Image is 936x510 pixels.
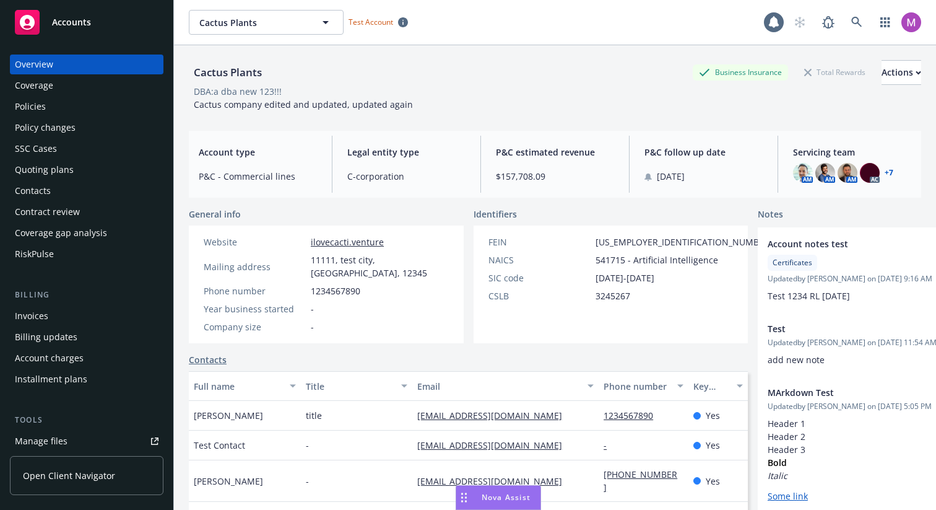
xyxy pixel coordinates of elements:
[488,253,591,266] div: NAICS
[838,163,857,183] img: photo
[417,475,572,487] a: [EMAIL_ADDRESS][DOMAIN_NAME]
[496,146,614,159] span: P&C estimated revenue
[604,410,663,421] a: 1234567890
[688,371,748,401] button: Key contact
[189,371,301,401] button: Full name
[10,327,163,347] a: Billing updates
[204,302,306,315] div: Year business started
[488,271,591,284] div: SIC code
[301,371,413,401] button: Title
[488,235,591,248] div: FEIN
[604,468,677,493] a: [PHONE_NUMBER]
[596,253,718,266] span: 541715 - Artificial Intelligence
[644,146,763,159] span: P&C follow up date
[15,369,87,389] div: Installment plans
[657,170,685,183] span: [DATE]
[10,369,163,389] a: Installment plans
[596,235,773,248] span: [US_EMPLOYER_IDENTIFICATION_NUMBER]
[15,181,51,201] div: Contacts
[199,146,317,159] span: Account type
[768,470,787,481] em: Italic
[901,12,921,32] img: photo
[311,236,384,248] a: ilovecacti.venture
[306,409,322,422] span: title
[10,181,163,201] a: Contacts
[474,208,517,221] span: Identifiers
[194,439,245,452] span: Test Contact
[10,76,163,95] a: Coverage
[344,15,413,29] span: Test Account
[417,410,572,421] a: [EMAIL_ADDRESS][DOMAIN_NAME]
[199,16,306,29] span: Cactus Plants
[311,253,449,279] span: 11111, test city, [GEOGRAPHIC_DATA], 12345
[189,64,267,81] div: Cactus Plants
[417,380,580,393] div: Email
[15,202,80,222] div: Contract review
[15,327,77,347] div: Billing updates
[15,431,67,451] div: Manage files
[15,76,53,95] div: Coverage
[15,118,76,138] div: Policy changes
[815,163,835,183] img: photo
[793,146,911,159] span: Servicing team
[768,457,787,468] strong: Bold
[787,10,812,35] a: Start snowing
[816,10,841,35] a: Report a Bug
[596,289,630,302] span: 3245267
[496,170,614,183] span: $157,708.09
[417,439,572,451] a: [EMAIL_ADDRESS][DOMAIN_NAME]
[882,60,921,85] button: Actions
[15,348,84,368] div: Account charges
[347,170,466,183] span: C-corporation
[204,284,306,297] div: Phone number
[10,431,163,451] a: Manage files
[15,244,54,264] div: RiskPulse
[189,208,241,221] span: General info
[693,64,788,80] div: Business Insurance
[10,348,163,368] a: Account charges
[10,289,163,301] div: Billing
[10,97,163,117] a: Policies
[456,485,541,510] button: Nova Assist
[456,486,472,509] div: Drag to move
[885,169,893,177] a: +7
[488,289,591,302] div: CSLB
[306,475,309,488] span: -
[768,354,825,366] span: add new note
[693,380,729,393] div: Key contact
[349,17,393,27] span: Test Account
[10,139,163,159] a: SSC Cases
[412,371,599,401] button: Email
[482,492,531,503] span: Nova Assist
[706,409,720,422] span: Yes
[10,223,163,243] a: Coverage gap analysis
[882,61,921,84] div: Actions
[204,235,306,248] div: Website
[52,17,91,27] span: Accounts
[10,202,163,222] a: Contract review
[194,409,263,422] span: [PERSON_NAME]
[15,55,53,74] div: Overview
[306,380,394,393] div: Title
[15,223,107,243] div: Coverage gap analysis
[194,380,282,393] div: Full name
[768,290,850,302] span: Test 1234 RL [DATE]
[15,160,74,180] div: Quoting plans
[347,146,466,159] span: Legal entity type
[10,414,163,426] div: Tools
[10,118,163,138] a: Policy changes
[311,302,314,315] span: -
[596,271,654,284] span: [DATE]-[DATE]
[15,97,46,117] div: Policies
[194,475,263,488] span: [PERSON_NAME]
[798,64,872,80] div: Total Rewards
[189,10,344,35] button: Cactus Plants
[10,55,163,74] a: Overview
[306,439,309,452] span: -
[604,439,617,451] a: -
[10,5,163,40] a: Accounts
[758,208,783,222] span: Notes
[773,257,812,268] span: Certificates
[23,469,115,482] span: Open Client Navigator
[10,306,163,326] a: Invoices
